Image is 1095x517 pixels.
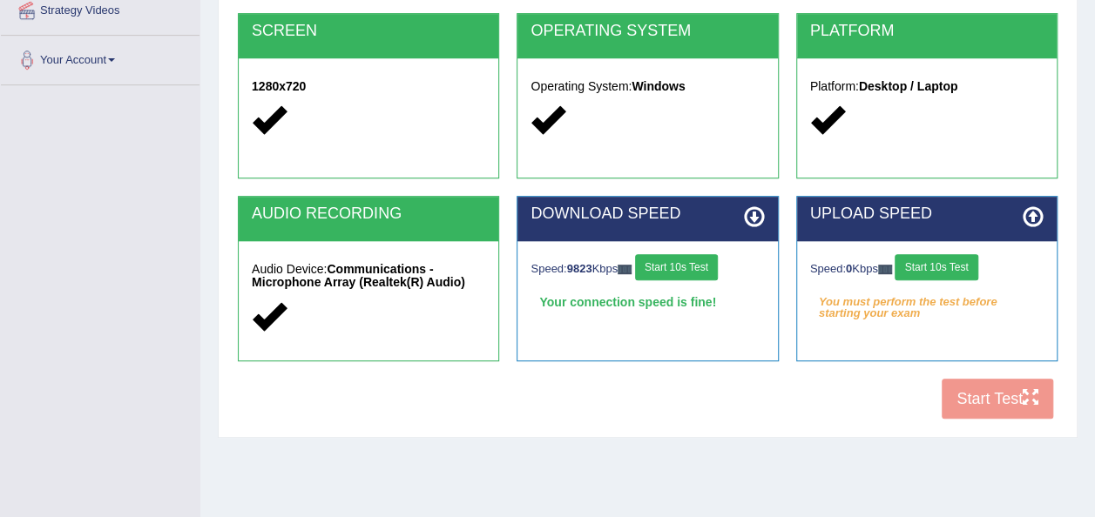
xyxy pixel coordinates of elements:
img: ajax-loader-fb-connection.gif [618,265,632,274]
div: Speed: Kbps [531,254,764,285]
img: ajax-loader-fb-connection.gif [878,265,892,274]
a: Your Account [1,36,199,79]
strong: 0 [846,262,852,275]
h5: Operating System: [531,80,764,93]
strong: 9823 [567,262,592,275]
h2: UPLOAD SPEED [810,205,1044,223]
h5: Platform: [810,80,1044,93]
div: Speed: Kbps [810,254,1044,285]
strong: 1280x720 [252,79,306,93]
h2: SCREEN [252,23,485,40]
button: Start 10s Test [635,254,718,280]
strong: Desktop / Laptop [859,79,958,93]
h5: Audio Device: [252,263,485,290]
h2: DOWNLOAD SPEED [531,205,764,223]
em: You must perform the test before starting your exam [810,289,1044,315]
strong: Communications - Microphone Array (Realtek(R) Audio) [252,262,465,289]
button: Start 10s Test [895,254,977,280]
div: Your connection speed is fine! [531,289,764,315]
h2: AUDIO RECORDING [252,205,485,223]
h2: OPERATING SYSTEM [531,23,764,40]
strong: Windows [632,79,685,93]
h2: PLATFORM [810,23,1044,40]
